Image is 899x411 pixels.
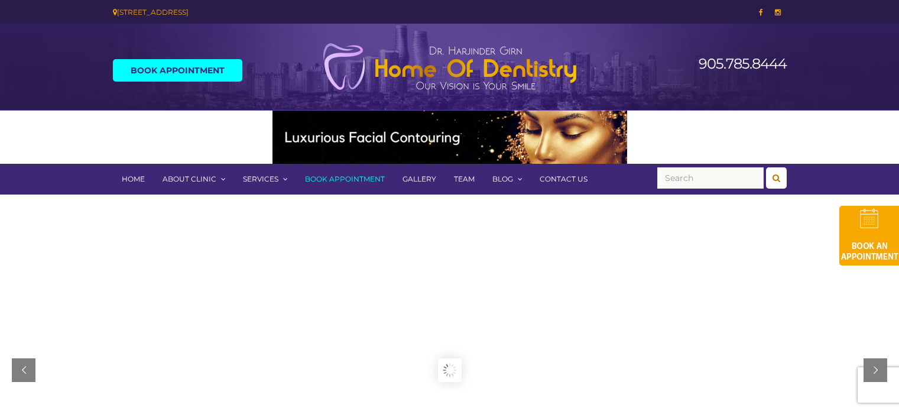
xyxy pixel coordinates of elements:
[154,164,234,195] a: About Clinic
[234,164,296,195] a: Services
[272,111,627,164] img: Medspa-Banner-Virtual-Consultation-2-1.gif
[296,164,394,195] a: Book Appointment
[317,43,583,91] img: Home of Dentistry
[531,164,596,195] a: Contact Us
[839,206,899,266] img: book-an-appointment-hod-gld.png
[657,167,764,189] input: Search
[113,6,441,18] div: [STREET_ADDRESS]
[113,164,154,195] a: Home
[483,164,531,195] a: Blog
[394,164,445,195] a: Gallery
[113,59,242,82] a: Book Appointment
[445,164,483,195] a: Team
[699,55,787,72] a: 905.785.8444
